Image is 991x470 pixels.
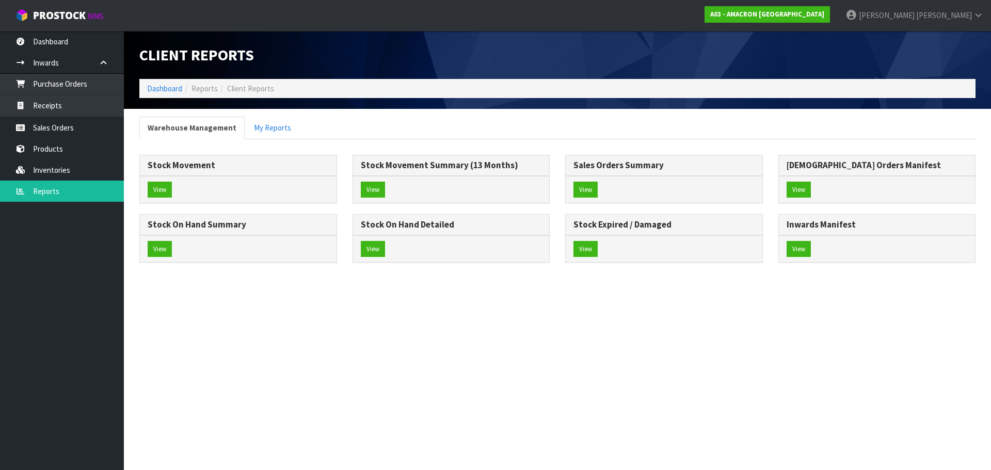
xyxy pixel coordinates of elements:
button: View [787,182,811,198]
h3: Inwards Manifest [787,220,968,230]
button: View [148,182,172,198]
h3: Stock Movement Summary (13 Months) [361,160,542,170]
h3: Stock On Hand Summary [148,220,329,230]
span: [PERSON_NAME] [916,10,972,20]
span: [PERSON_NAME] [859,10,915,20]
button: View [361,182,385,198]
h3: Sales Orders Summary [573,160,755,170]
span: Client Reports [139,45,254,64]
a: Dashboard [147,84,182,93]
span: Reports [191,84,218,93]
h3: Stock On Hand Detailed [361,220,542,230]
small: WMS [88,11,104,21]
button: View [361,241,385,257]
a: Warehouse Management [139,117,245,139]
h3: [DEMOGRAPHIC_DATA] Orders Manifest [787,160,968,170]
span: ProStock [33,9,86,22]
span: Client Reports [227,84,274,93]
button: View [148,241,172,257]
h3: Stock Expired / Damaged [573,220,755,230]
button: View [573,241,598,257]
a: My Reports [246,117,299,139]
strong: A03 - AMACRON [GEOGRAPHIC_DATA] [710,10,824,19]
h3: Stock Movement [148,160,329,170]
button: View [573,182,598,198]
button: View [787,241,811,257]
img: cube-alt.png [15,9,28,22]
